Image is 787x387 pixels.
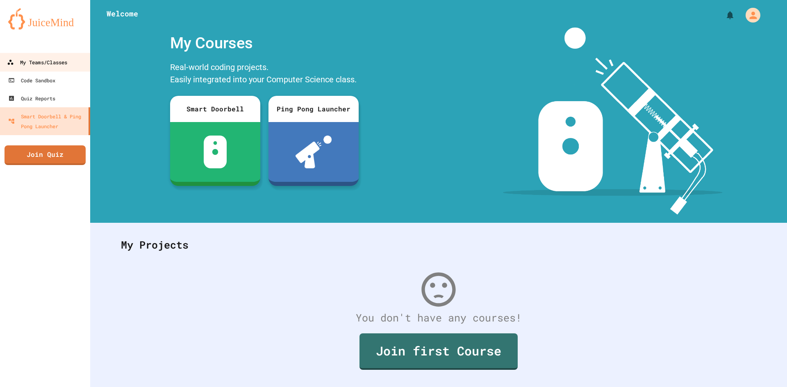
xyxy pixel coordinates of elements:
div: My Courses [166,27,363,59]
img: logo-orange.svg [8,8,82,29]
div: Code Sandbox [8,75,55,85]
div: My Projects [113,229,764,261]
div: Smart Doorbell [170,96,260,122]
div: Quiz Reports [8,93,55,103]
a: Join first Course [359,333,518,370]
a: Join Quiz [5,145,86,165]
div: You don't have any courses! [113,310,764,326]
img: ppl-with-ball.png [296,136,332,168]
img: banner-image-my-projects.png [503,27,723,215]
div: Smart Doorbell & Ping Pong Launcher [8,111,85,131]
div: My Teams/Classes [7,57,67,68]
div: My Notifications [710,8,737,22]
img: sdb-white.svg [204,136,227,168]
div: My Account [737,6,762,25]
div: Ping Pong Launcher [268,96,359,122]
div: Real-world coding projects. Easily integrated into your Computer Science class. [166,59,363,90]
